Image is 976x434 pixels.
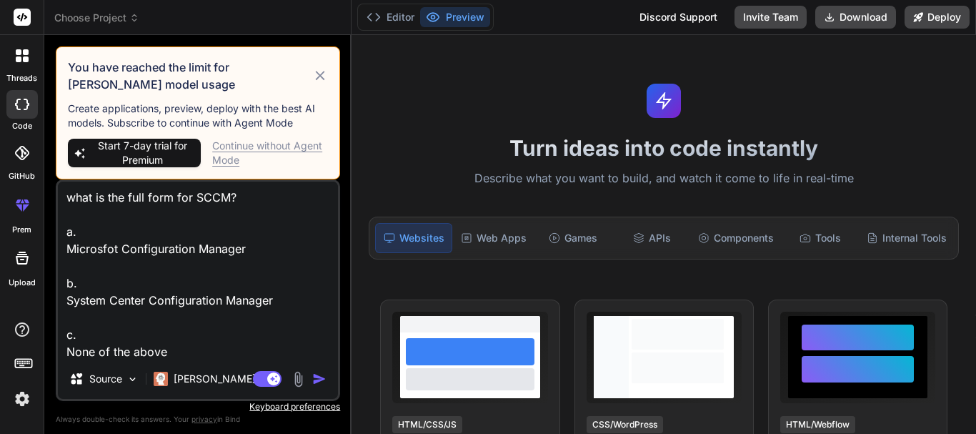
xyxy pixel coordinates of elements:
[12,224,31,236] label: prem
[375,223,452,253] div: Websites
[90,139,195,167] span: Start 7-day trial for Premium
[692,223,780,253] div: Components
[455,223,532,253] div: Web Apps
[9,170,35,182] label: GitHub
[56,413,340,426] p: Always double-check its answers. Your in Bind
[815,6,896,29] button: Download
[56,401,340,413] p: Keyboard preferences
[58,182,338,359] textarea: what is the full form for SCCM? a. Microsfot Configuration Manager b. System Center Configuration...
[631,6,726,29] div: Discord Support
[174,372,280,386] p: [PERSON_NAME] 4 S..
[780,416,855,433] div: HTML/Webflow
[361,7,420,27] button: Editor
[89,372,122,386] p: Source
[212,139,328,167] div: Continue without Agent Mode
[191,415,217,423] span: privacy
[782,223,858,253] div: Tools
[68,59,312,93] h3: You have reached the limit for [PERSON_NAME] model usage
[290,371,307,388] img: attachment
[126,373,139,385] img: Pick Models
[9,277,36,289] label: Upload
[68,102,328,130] p: Create applications, preview, deploy with the best AI models. Subscribe to continue with Agent Mode
[735,6,807,29] button: Invite Team
[587,416,663,433] div: CSS/WordPress
[360,169,967,188] p: Describe what you want to build, and watch it come to life in real-time
[12,120,32,132] label: code
[392,416,462,433] div: HTML/CSS/JS
[360,135,967,161] h1: Turn ideas into code instantly
[68,139,201,167] button: Start 7-day trial for Premium
[614,223,689,253] div: APIs
[6,72,37,84] label: threads
[861,223,952,253] div: Internal Tools
[420,7,490,27] button: Preview
[54,11,139,25] span: Choose Project
[312,372,327,386] img: icon
[154,372,168,386] img: Claude 4 Sonnet
[10,387,34,411] img: settings
[535,223,611,253] div: Games
[905,6,970,29] button: Deploy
